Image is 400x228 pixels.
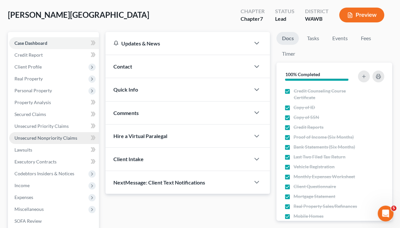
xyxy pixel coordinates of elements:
[113,133,167,139] span: Hire a Virtual Paralegal
[113,179,205,185] span: NextMessage: Client Text Notifications
[285,71,320,77] strong: 100% Completed
[241,8,265,15] div: Chapter
[14,183,30,188] span: Income
[294,193,335,200] span: Mortgage Statement
[113,63,132,70] span: Contact
[14,88,52,93] span: Personal Property
[294,114,319,121] span: Copy of SSN
[113,156,144,162] span: Client Intake
[9,97,99,108] a: Property Analysis
[260,15,263,22] span: 7
[14,111,46,117] span: Secured Claims
[355,32,376,45] a: Fees
[113,86,138,93] span: Quick Info
[294,203,357,210] span: Real Property Sales/Refinances
[14,76,43,81] span: Real Property
[294,163,335,170] span: Vehicle Registration
[14,64,42,70] span: Client Profile
[8,10,149,19] span: [PERSON_NAME][GEOGRAPHIC_DATA]
[14,135,77,141] span: Unsecured Nonpriority Claims
[9,37,99,49] a: Case Dashboard
[294,88,358,101] span: Credit Counseling Course Certificate
[14,100,51,105] span: Property Analysis
[9,144,99,156] a: Lawsuits
[294,124,323,130] span: Credit Reports
[294,144,355,150] span: Bank Statements (Six Months)
[294,173,355,180] span: Monthly Expenses Worksheet
[327,32,353,45] a: Events
[14,171,74,176] span: Codebtors Insiders & Notices
[14,218,42,224] span: SOFA Review
[14,194,33,200] span: Expenses
[294,104,315,111] span: Copy of ID
[275,8,294,15] div: Status
[14,159,57,164] span: Executory Contracts
[9,108,99,120] a: Secured Claims
[14,52,43,58] span: Credit Report
[301,32,324,45] a: Tasks
[339,8,384,22] button: Preview
[241,15,265,23] div: Chapter
[9,215,99,227] a: SOFA Review
[276,47,300,60] a: Timer
[294,213,323,219] span: Mobile Homes
[276,32,299,45] a: Docs
[9,120,99,132] a: Unsecured Priority Claims
[113,110,139,116] span: Comments
[14,206,44,212] span: Miscellaneous
[378,206,393,221] iframe: Intercom live chat
[113,40,242,47] div: Updates & News
[391,206,396,211] span: 5
[14,40,47,46] span: Case Dashboard
[294,183,336,190] span: Client Questionnaire
[294,154,345,160] span: Last Two Filed Tax Return
[294,134,354,140] span: Proof of Income (Six Months)
[305,15,329,23] div: WAWB
[305,8,329,15] div: District
[14,147,32,153] span: Lawsuits
[9,156,99,168] a: Executory Contracts
[9,49,99,61] a: Credit Report
[275,15,294,23] div: Lead
[14,123,69,129] span: Unsecured Priority Claims
[9,132,99,144] a: Unsecured Nonpriority Claims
